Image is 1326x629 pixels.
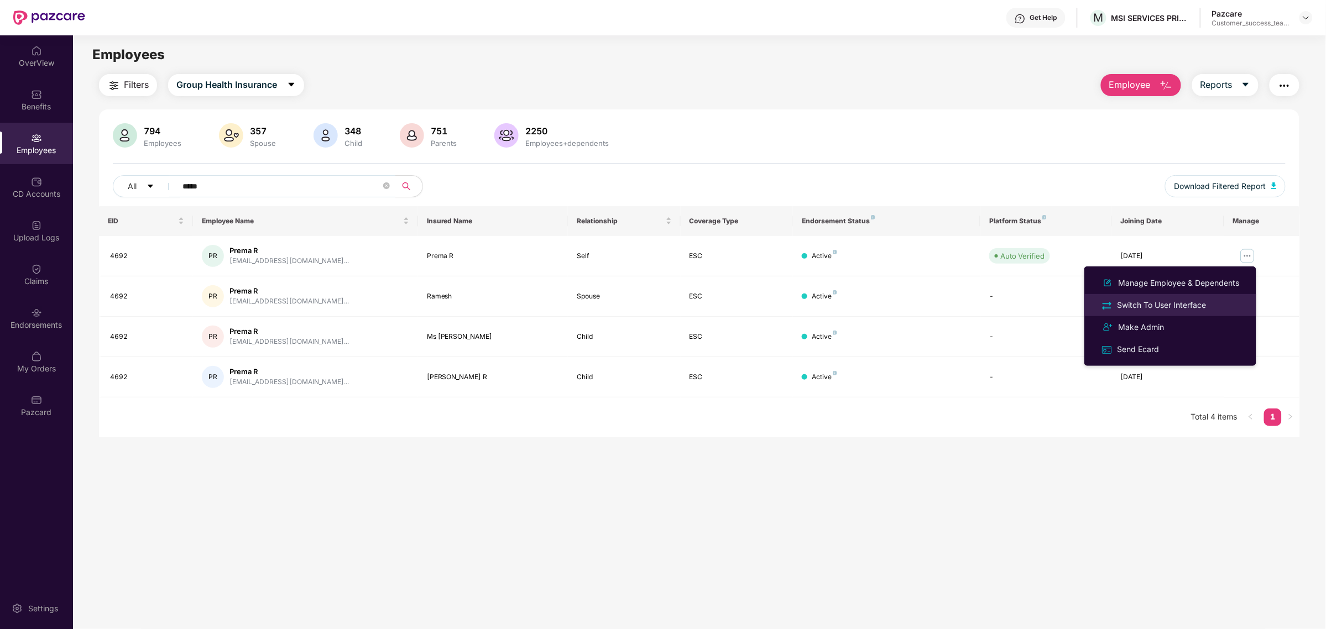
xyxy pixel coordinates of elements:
li: Previous Page [1242,408,1260,426]
button: Reportscaret-down [1192,74,1259,96]
div: Child [577,372,671,382]
img: svg+xml;base64,PHN2ZyBpZD0iVXBsb2FkX0xvZ3MiIGRhdGEtbmFtZT0iVXBsb2FkIExvZ3MiIHhtbG5zPSJodHRwOi8vd3... [31,220,42,231]
button: Employee [1101,74,1181,96]
div: 4692 [110,332,184,342]
th: Relationship [568,206,680,236]
div: ESC [690,372,784,382]
div: Platform Status [989,217,1103,226]
span: Employees [92,46,165,62]
span: Filters [124,78,149,92]
span: EID [108,217,176,226]
div: Prema R [229,245,349,256]
div: PR [202,366,224,388]
div: Spouse [248,139,278,148]
img: svg+xml;base64,PHN2ZyB4bWxucz0iaHR0cDovL3d3dy53My5vcmcvMjAwMC9zdmciIHdpZHRoPSI4IiBoZWlnaHQ9IjgiIH... [871,215,875,219]
div: Child [577,332,671,342]
div: Manage Employee & Dependents [1116,277,1242,289]
div: PR [202,326,224,348]
div: [EMAIL_ADDRESS][DOMAIN_NAME]... [229,256,349,266]
img: svg+xml;base64,PHN2ZyB4bWxucz0iaHR0cDovL3d3dy53My5vcmcvMjAwMC9zdmciIHdpZHRoPSIyNCIgaGVpZ2h0PSIyNC... [1101,321,1114,334]
div: Active [812,372,837,382]
img: manageButton [1239,247,1256,265]
th: Insured Name [418,206,568,236]
img: svg+xml;base64,PHN2ZyBpZD0iQ0RfQWNjb3VudHMiIGRhdGEtbmFtZT0iQ0QgQWNjb3VudHMiIHhtbG5zPSJodHRwOi8vd3... [31,176,42,187]
span: right [1287,413,1294,420]
button: search [395,175,423,197]
button: Filters [99,74,157,96]
img: svg+xml;base64,PHN2ZyBpZD0iSGVscC0zMngzMiIgeG1sbnM9Imh0dHA6Ly93d3cudzMub3JnLzIwMDAvc3ZnIiB3aWR0aD... [1015,13,1026,24]
img: svg+xml;base64,PHN2ZyBpZD0iRW5kb3JzZW1lbnRzIiB4bWxucz0iaHR0cDovL3d3dy53My5vcmcvMjAwMC9zdmciIHdpZH... [31,307,42,318]
img: svg+xml;base64,PHN2ZyB4bWxucz0iaHR0cDovL3d3dy53My5vcmcvMjAwMC9zdmciIHhtbG5zOnhsaW5rPSJodHRwOi8vd3... [494,123,519,148]
span: All [128,180,137,192]
div: 794 [142,125,184,137]
div: ESC [690,291,784,302]
div: Prema R [229,366,349,377]
img: svg+xml;base64,PHN2ZyB4bWxucz0iaHR0cDovL3d3dy53My5vcmcvMjAwMC9zdmciIHdpZHRoPSI4IiBoZWlnaHQ9IjgiIH... [833,331,837,335]
img: svg+xml;base64,PHN2ZyBpZD0iSG9tZSIgeG1sbnM9Imh0dHA6Ly93d3cudzMub3JnLzIwMDAvc3ZnIiB3aWR0aD0iMjAiIG... [31,45,42,56]
div: Ramesh [427,291,559,302]
div: 4692 [110,372,184,382]
div: Customer_success_team_lead [1212,19,1290,28]
img: svg+xml;base64,PHN2ZyB4bWxucz0iaHR0cDovL3d3dy53My5vcmcvMjAwMC9zdmciIHdpZHRoPSIyNCIgaGVpZ2h0PSIyNC... [1101,300,1113,312]
div: PR [202,245,224,267]
img: svg+xml;base64,PHN2ZyB4bWxucz0iaHR0cDovL3d3dy53My5vcmcvMjAwMC9zdmciIHdpZHRoPSI4IiBoZWlnaHQ9IjgiIH... [833,250,837,254]
div: MSI SERVICES PRIVATE LIMITED [1111,13,1189,23]
div: Parents [429,139,459,148]
span: Employee Name [202,217,401,226]
th: EID [99,206,193,236]
button: Download Filtered Report [1165,175,1286,197]
span: Download Filtered Report [1174,180,1266,192]
span: caret-down [287,80,296,90]
div: [DATE] [1121,372,1215,382]
div: ESC [690,332,784,342]
div: Prema R [229,286,349,296]
div: Active [812,251,837,261]
div: Child [342,139,364,148]
a: 1 [1264,408,1282,425]
th: Employee Name [193,206,418,236]
img: svg+xml;base64,PHN2ZyBpZD0iRW1wbG95ZWVzIiB4bWxucz0iaHR0cDovL3d3dy53My5vcmcvMjAwMC9zdmciIHdpZHRoPS... [31,133,42,144]
span: Employee [1109,78,1151,92]
li: 1 [1264,408,1282,426]
div: 357 [248,125,278,137]
div: PR [202,285,224,307]
td: - [980,357,1111,397]
div: 348 [342,125,364,137]
img: svg+xml;base64,PHN2ZyB4bWxucz0iaHR0cDovL3d3dy53My5vcmcvMjAwMC9zdmciIHdpZHRoPSIyNCIgaGVpZ2h0PSIyNC... [107,79,121,92]
td: - [980,317,1111,357]
div: Spouse [577,291,671,302]
span: Group Health Insurance [176,78,277,92]
img: svg+xml;base64,PHN2ZyB4bWxucz0iaHR0cDovL3d3dy53My5vcmcvMjAwMC9zdmciIHdpZHRoPSIyNCIgaGVpZ2h0PSIyNC... [1278,79,1291,92]
div: 4692 [110,291,184,302]
th: Coverage Type [681,206,793,236]
img: svg+xml;base64,PHN2ZyB4bWxucz0iaHR0cDovL3d3dy53My5vcmcvMjAwMC9zdmciIHhtbG5zOnhsaW5rPSJodHRwOi8vd3... [1160,79,1173,92]
span: close-circle [383,181,390,192]
img: svg+xml;base64,PHN2ZyB4bWxucz0iaHR0cDovL3d3dy53My5vcmcvMjAwMC9zdmciIHdpZHRoPSI4IiBoZWlnaHQ9IjgiIH... [833,290,837,295]
img: svg+xml;base64,PHN2ZyBpZD0iU2V0dGluZy0yMHgyMCIgeG1sbnM9Imh0dHA6Ly93d3cudzMub3JnLzIwMDAvc3ZnIiB3aW... [12,603,23,614]
button: right [1282,408,1299,426]
div: 4692 [110,251,184,261]
div: Get Help [1030,13,1057,22]
div: 2250 [523,125,611,137]
img: svg+xml;base64,PHN2ZyB4bWxucz0iaHR0cDovL3d3dy53My5vcmcvMjAwMC9zdmciIHdpZHRoPSIxNiIgaGVpZ2h0PSIxNi... [1101,344,1113,356]
div: Prema R [427,251,559,261]
div: Auto Verified [1000,250,1045,261]
button: Group Health Insurancecaret-down [168,74,304,96]
div: [DATE] [1121,251,1215,261]
span: caret-down [147,182,154,191]
div: Active [812,291,837,302]
div: Employees [142,139,184,148]
div: ESC [690,251,784,261]
th: Manage [1224,206,1299,236]
img: New Pazcare Logo [13,11,85,25]
img: svg+xml;base64,PHN2ZyB4bWxucz0iaHR0cDovL3d3dy53My5vcmcvMjAwMC9zdmciIHhtbG5zOnhsaW5rPSJodHRwOi8vd3... [314,123,338,148]
img: svg+xml;base64,PHN2ZyB4bWxucz0iaHR0cDovL3d3dy53My5vcmcvMjAwMC9zdmciIHhtbG5zOnhsaW5rPSJodHRwOi8vd3... [1271,182,1277,189]
div: [EMAIL_ADDRESS][DOMAIN_NAME]... [229,377,349,387]
span: Relationship [577,217,663,226]
span: left [1247,413,1254,420]
span: search [395,182,417,191]
th: Joining Date [1112,206,1224,236]
img: svg+xml;base64,PHN2ZyBpZD0iRHJvcGRvd24tMzJ4MzIiIHhtbG5zPSJodHRwOi8vd3d3LnczLm9yZy8yMDAwL3N2ZyIgd2... [1302,13,1311,22]
span: M [1094,11,1104,24]
button: Allcaret-down [113,175,180,197]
